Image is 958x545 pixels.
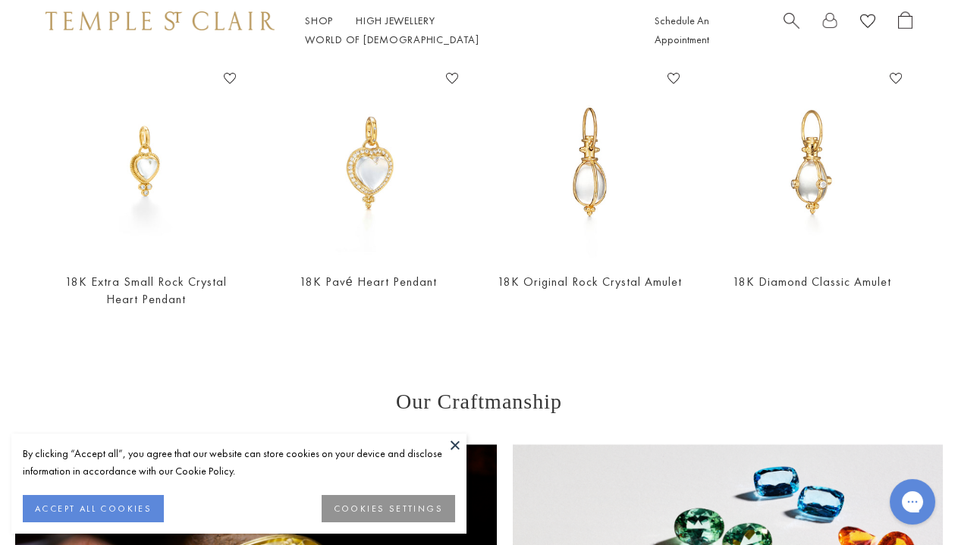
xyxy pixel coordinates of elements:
[305,33,479,46] a: World of [DEMOGRAPHIC_DATA]World of [DEMOGRAPHIC_DATA]
[495,67,686,258] a: P55800-E9P55800-E9
[784,11,799,49] a: Search
[860,11,875,35] a: View Wishlist
[46,11,275,30] img: Temple St. Clair
[356,14,435,27] a: High JewelleryHigh Jewellery
[23,495,164,522] button: ACCEPT ALL COOKIES
[654,14,708,46] a: Schedule An Appointment
[300,274,437,290] a: 18K Pavé Heart Pendant
[65,274,227,307] a: 18K Extra Small Rock Crystal Heart Pendant
[882,474,943,530] iframe: Gorgias live chat messenger
[272,67,464,258] img: P55141-PVHRT10
[305,11,620,49] nav: Main navigation
[495,67,686,258] img: P55800-E9
[50,67,242,258] img: P55140-BRDIGR7
[272,67,464,258] a: P55141-PVHRT10P55141-PVHRT10
[733,274,891,290] a: 18K Diamond Classic Amulet
[898,11,912,49] a: Open Shopping Bag
[716,67,908,258] img: P51800-E9
[15,390,943,414] h3: Our Craftmanship
[498,274,682,290] a: 18K Original Rock Crystal Amulet
[50,67,242,258] a: P55140-BRDIGR7P55140-BRDIGR7
[716,67,908,258] a: P51800-E9P51800-E9
[23,445,455,480] div: By clicking “Accept all”, you agree that our website can store cookies on your device and disclos...
[305,14,333,27] a: ShopShop
[322,495,455,522] button: COOKIES SETTINGS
